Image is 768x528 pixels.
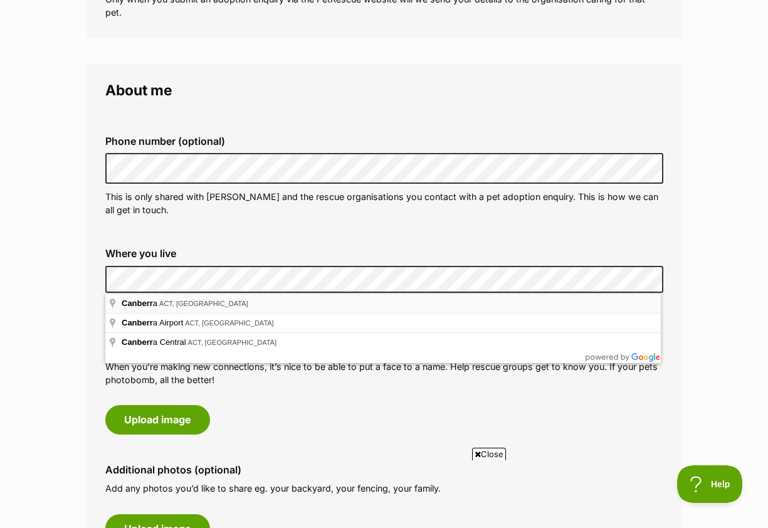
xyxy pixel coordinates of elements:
label: Where you live [105,248,663,259]
p: When you’re making new connections, it’s nice to be able to put a face to a name. Help rescue gro... [105,360,663,387]
span: a Central [122,337,188,347]
span: Close [472,448,506,460]
p: This is only shared with [PERSON_NAME] and the rescue organisations you contact with a pet adopti... [105,190,663,217]
button: Upload image [105,405,210,434]
span: ACT, [GEOGRAPHIC_DATA] [159,300,248,307]
span: ACT, [GEOGRAPHIC_DATA] [185,319,273,327]
span: Canberr [122,318,153,327]
iframe: Help Scout Beacon - Open [677,465,743,503]
span: Canberr [122,298,153,308]
span: ACT, [GEOGRAPHIC_DATA] [188,339,276,346]
iframe: Advertisement [80,465,688,522]
span: Canberr [122,337,153,347]
legend: About me [105,82,663,98]
label: Phone number (optional) [105,135,663,147]
span: a [122,298,159,308]
span: a Airport [122,318,185,327]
